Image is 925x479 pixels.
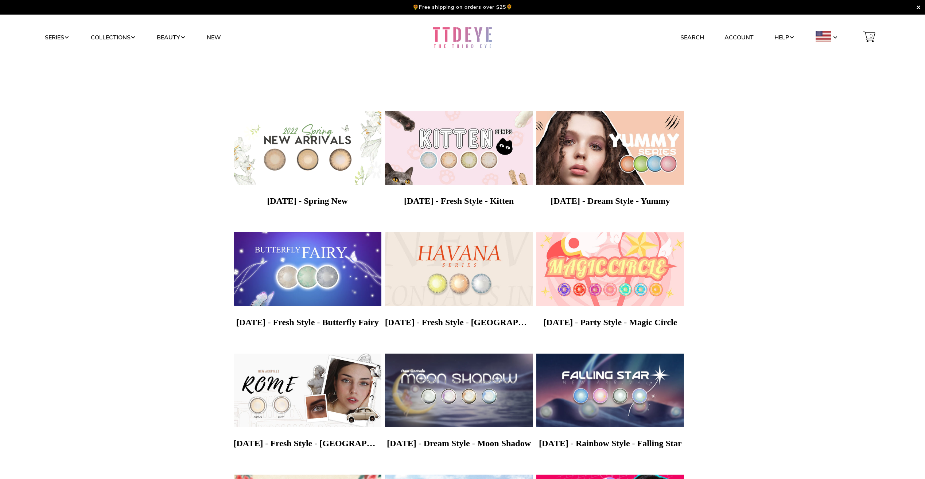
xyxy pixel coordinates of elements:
[385,354,533,458] a: [DATE] - Dream Style - Moon Shadow
[234,354,381,458] a: [DATE] - Fresh Style - [GEOGRAPHIC_DATA]
[536,354,684,458] a: [DATE] - Rainbow Style - Falling Star
[385,194,533,215] p: [DATE] - Fresh Style - Kitten
[536,315,684,337] p: [DATE] - Party Style - Magic Circle
[385,232,533,337] a: [DATE] - Fresh Style - [GEOGRAPHIC_DATA]
[816,31,831,41] img: USD.png
[207,31,221,44] a: New
[385,315,533,337] p: [DATE] - Fresh Style - [GEOGRAPHIC_DATA]
[385,436,533,458] p: [DATE] - Dream Style - Moon Shadow
[412,4,513,11] p: 🌻Free shipping on orders over $25🌻
[774,31,795,44] a: Help
[234,194,381,215] p: [DATE] - Spring New
[234,232,381,337] a: [DATE] - Fresh Style - Butterfly Fairy
[859,31,881,44] a: 0
[157,31,186,44] a: Beauty
[234,436,381,458] p: [DATE] - Fresh Style - [GEOGRAPHIC_DATA]
[868,29,874,43] span: 0
[724,31,754,44] a: Account
[234,111,381,215] a: [DATE] - Spring New
[536,232,684,337] a: [DATE] - Party Style - Magic Circle
[45,31,70,44] a: Series
[536,194,684,215] p: [DATE] - Dream Style - Yummy
[385,111,533,215] a: [DATE] - Fresh Style - Kitten
[91,31,136,44] a: Collections
[234,315,381,337] p: [DATE] - Fresh Style - Butterfly Fairy
[680,31,704,44] a: Search
[536,111,684,215] a: [DATE] - Dream Style - Yummy
[536,436,684,458] p: [DATE] - Rainbow Style - Falling Star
